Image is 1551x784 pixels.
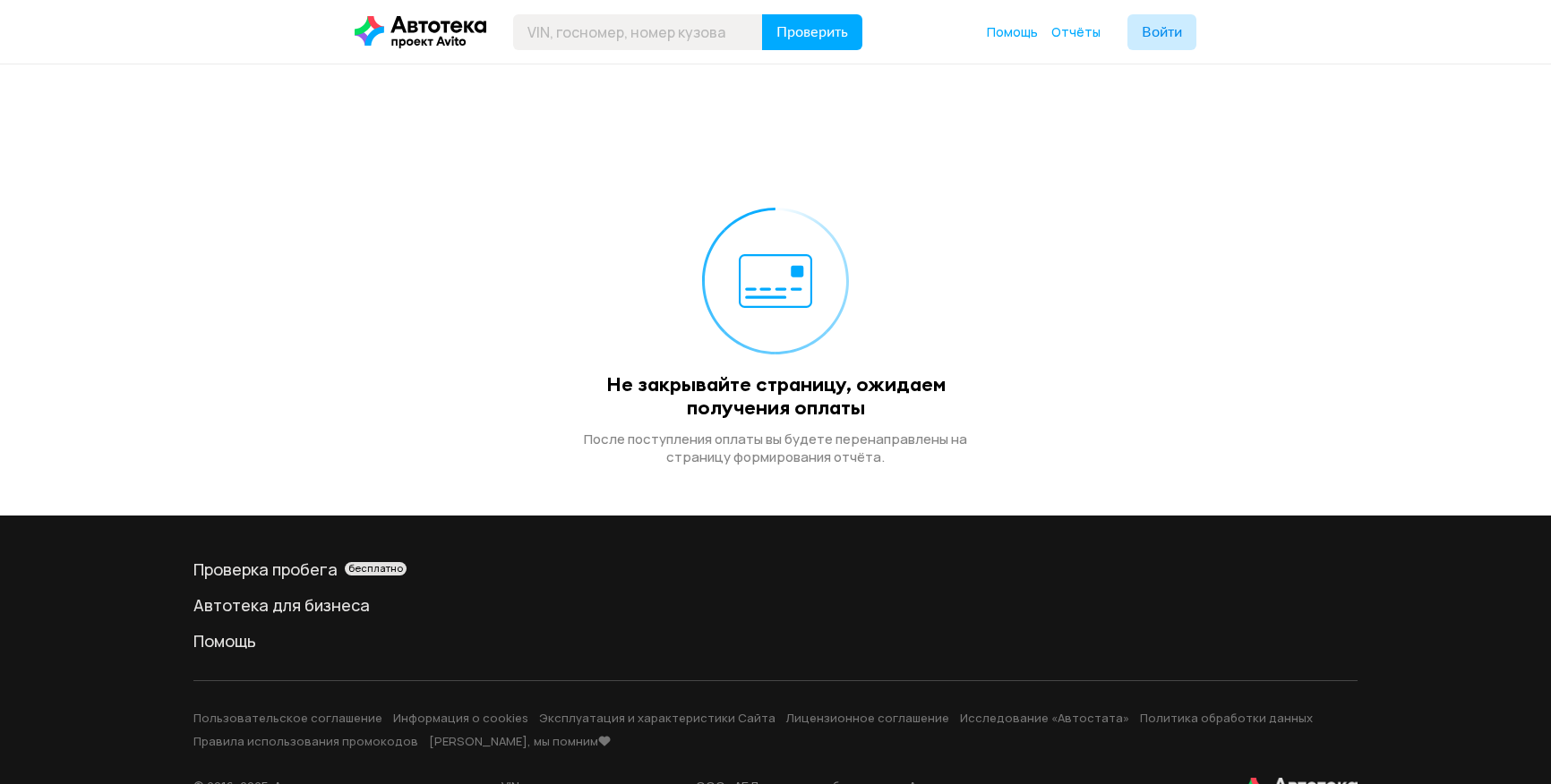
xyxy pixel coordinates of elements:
span: Войти [1142,25,1182,39]
span: бесплатно [348,562,403,575]
a: Помощь [987,23,1038,41]
a: Пользовательское соглашение [193,710,382,726]
span: Помощь [987,23,1038,40]
div: После поступления оплаты вы будете перенаправлены на страницу формирования отчёта. [556,430,995,466]
a: Политика обработки данных [1140,710,1313,726]
a: Проверка пробегабесплатно [193,558,1358,580]
a: Эксплуатация и характеристики Сайта [539,710,775,726]
a: Автотека для бизнеса [193,594,1358,616]
a: Правила использования промокодов [193,733,418,749]
a: Исследование «Автостата» [960,710,1129,726]
button: Проверить [762,14,862,50]
span: Проверить [776,25,848,39]
div: Не закрывайте страницу, ожидаем получения оплаты [556,372,995,420]
button: Войти [1127,14,1196,50]
input: VIN, госномер, номер кузова [513,14,763,50]
div: Проверка пробега [193,558,1358,580]
a: Отчёты [1051,23,1101,41]
span: Отчёты [1051,23,1101,40]
a: Помощь [193,630,1358,652]
a: Информация о cookies [393,710,528,726]
a: [PERSON_NAME], мы помним [429,733,611,749]
a: Лицензионное соглашение [786,710,949,726]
